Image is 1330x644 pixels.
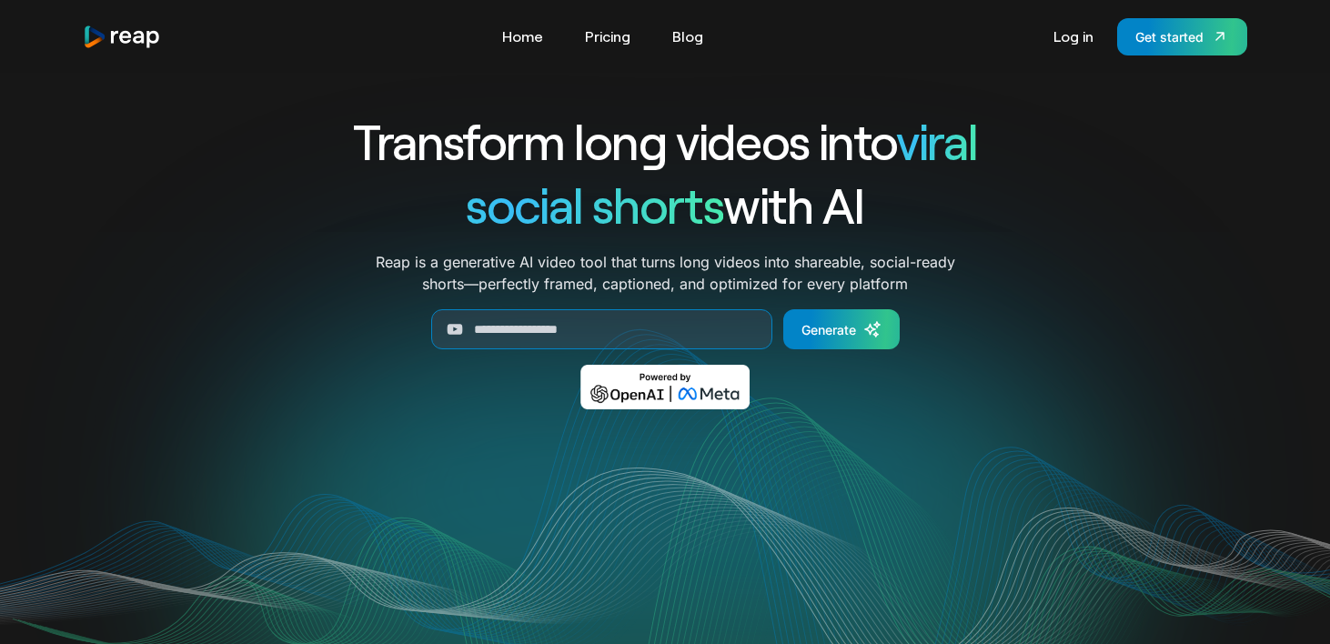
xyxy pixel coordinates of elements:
a: Log in [1044,22,1103,51]
p: Reap is a generative AI video tool that turns long videos into shareable, social-ready shorts—per... [376,251,955,295]
a: home [83,25,161,49]
span: social shorts [466,175,723,234]
a: Get started [1117,18,1247,55]
img: Powered by OpenAI & Meta [580,365,751,409]
a: Home [493,22,552,51]
div: Generate [801,320,856,339]
img: reap logo [83,25,161,49]
form: Generate Form [287,309,1043,349]
a: Blog [663,22,712,51]
a: Pricing [576,22,640,51]
span: viral [896,111,977,170]
a: Generate [783,309,900,349]
div: Get started [1135,27,1204,46]
h1: Transform long videos into [287,109,1043,173]
h1: with AI [287,173,1043,236]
